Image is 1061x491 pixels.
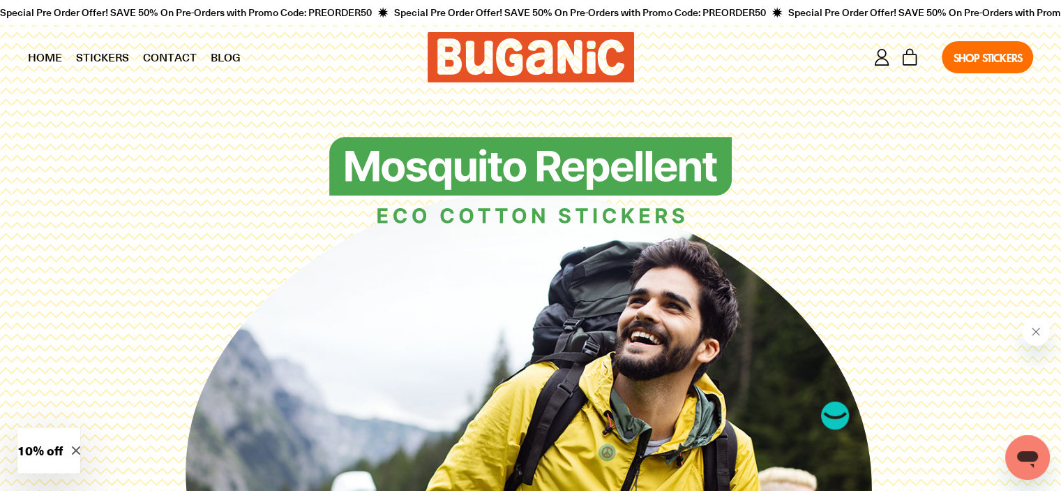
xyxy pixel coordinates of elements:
[1005,435,1050,480] iframe: Button to launch messaging window
[821,318,1050,430] div: EXCITE MY BOT says "Welcome 👋 I have a special 10% off promo code just for you! Click to get code...
[8,29,184,68] span: Welcome 👋 I have a special 10% off promo code just for you! Click to get code....
[821,402,849,430] iframe: no content
[136,40,204,75] a: Contact
[329,137,731,226] img: Buganic
[942,41,1033,73] a: Shop Stickers
[428,32,634,82] a: Buganic Buganic
[21,40,69,75] a: Home
[204,40,248,75] a: Blog
[8,11,187,22] h1: EXCITE MY BOT
[69,40,136,75] a: Stickers
[1022,318,1050,346] iframe: Close message from EXCITE MY BOT
[393,6,765,20] span: Special Pre Order Offer! SAVE 50% On Pre-Orders with Promo Code: PREORDER50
